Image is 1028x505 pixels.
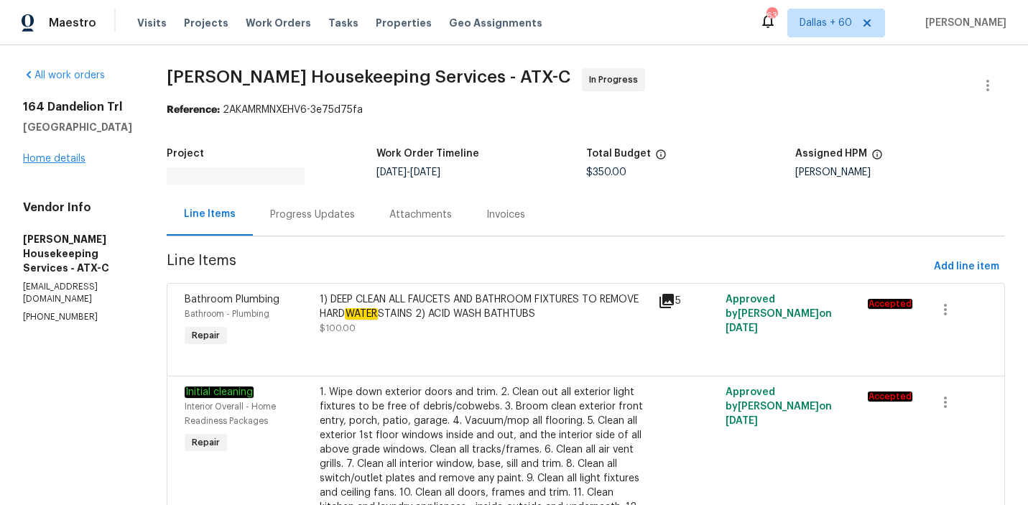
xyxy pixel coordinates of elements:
span: Repair [186,328,226,343]
div: 638 [767,9,777,23]
span: [PERSON_NAME] [920,16,1006,30]
span: Line Items [167,254,928,280]
em: Accepted [868,299,912,309]
span: $350.00 [586,167,626,177]
span: $100.00 [320,324,356,333]
p: [EMAIL_ADDRESS][DOMAIN_NAME] [23,281,132,305]
h5: [GEOGRAPHIC_DATA] [23,120,132,134]
span: Approved by [PERSON_NAME] on [726,295,832,333]
p: [PHONE_NUMBER] [23,311,132,323]
span: Bathroom Plumbing [185,295,279,305]
div: 2AKAMRMNXEHV6-3e75d75fa [167,103,1005,117]
div: Attachments [389,208,452,222]
a: All work orders [23,70,105,80]
span: In Progress [589,73,644,87]
h5: Total Budget [586,149,651,159]
h5: [PERSON_NAME] Housekeeping Services - ATX-C [23,232,132,275]
h2: 164 Dandelion Trl [23,100,132,114]
span: [DATE] [726,416,758,426]
span: [DATE] [410,167,440,177]
div: Invoices [486,208,525,222]
span: Geo Assignments [449,16,542,30]
span: Approved by [PERSON_NAME] on [726,387,832,426]
h5: Assigned HPM [795,149,867,159]
span: Work Orders [246,16,311,30]
span: Interior Overall - Home Readiness Packages [185,402,276,425]
b: Reference: [167,105,220,115]
div: 1) DEEP CLEAN ALL FAUCETS AND BATHROOM FIXTURES TO REMOVE HARD STAINS 2) ACID WASH BATHTUBS [320,292,649,321]
span: Maestro [49,16,96,30]
span: [DATE] [726,323,758,333]
h5: Project [167,149,204,159]
span: - [376,167,440,177]
em: Accepted [868,392,912,402]
span: [DATE] [376,167,407,177]
span: The hpm assigned to this work order. [871,149,883,167]
div: [PERSON_NAME] [795,167,1005,177]
span: Bathroom - Plumbing [185,310,269,318]
div: Progress Updates [270,208,355,222]
div: 5 [658,292,717,310]
span: Visits [137,16,167,30]
span: Properties [376,16,432,30]
span: Add line item [934,258,999,276]
h4: Vendor Info [23,200,132,215]
span: Projects [184,16,228,30]
span: Repair [186,435,226,450]
span: Tasks [328,18,358,28]
span: The total cost of line items that have been proposed by Opendoor. This sum includes line items th... [655,149,667,167]
em: Initial cleaning [185,386,254,398]
h5: Work Order Timeline [376,149,479,159]
button: Add line item [928,254,1005,280]
em: WATER [345,308,378,320]
span: Dallas + 60 [800,16,852,30]
a: Home details [23,154,85,164]
div: Line Items [184,207,236,221]
span: [PERSON_NAME] Housekeeping Services - ATX-C [167,68,570,85]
